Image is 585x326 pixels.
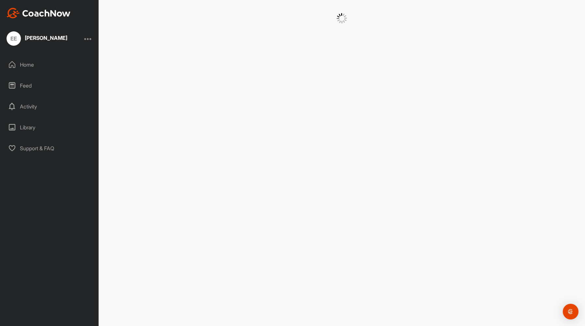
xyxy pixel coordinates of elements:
[4,77,96,94] div: Feed
[563,304,578,319] div: Open Intercom Messenger
[4,119,96,136] div: Library
[4,57,96,73] div: Home
[7,8,71,18] img: CoachNow
[4,140,96,156] div: Support & FAQ
[7,31,21,46] div: EE
[4,98,96,115] div: Activity
[337,13,347,24] img: G6gVgL6ErOh57ABN0eRmCEwV0I4iEi4d8EwaPGI0tHgoAbU4EAHFLEQAh+QQFCgALACwIAA4AGAASAAAEbHDJSesaOCdk+8xg...
[25,35,67,41] div: [PERSON_NAME]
